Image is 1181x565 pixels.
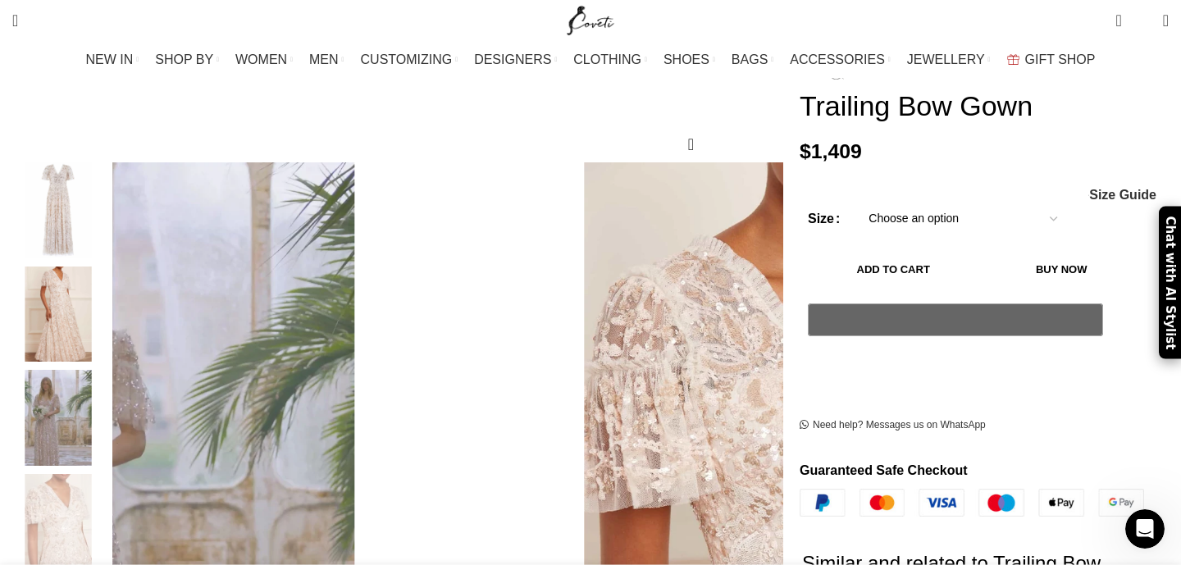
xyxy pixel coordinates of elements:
span: DESIGNERS [474,52,551,67]
a: Site logo [563,12,618,26]
a: GIFT SHOP [1007,43,1096,76]
a: SHOES [663,43,715,76]
span: NEW IN [86,52,134,67]
iframe: Secure express checkout frame [805,345,1106,385]
span: CUSTOMIZING [361,52,453,67]
img: guaranteed-safe-checkout-bordered.j [800,489,1144,517]
a: 0 [1107,4,1129,37]
img: Needle and Thread clothing [8,162,108,258]
img: Needle and Thread dresses [8,370,108,466]
span: 0 [1138,16,1150,29]
span: SHOP BY [155,52,213,67]
a: ACCESSORIES [790,43,891,76]
a: Need help? Messages us on WhatsApp [800,419,986,432]
a: JEWELLERY [907,43,991,76]
a: SHOP BY [155,43,219,76]
span: $ [800,140,811,162]
bdi: 1,409 [800,140,862,162]
a: NEW IN [86,43,139,76]
img: GiftBag [1007,54,1019,65]
a: CUSTOMIZING [361,43,458,76]
div: 2 / 4 [8,267,108,371]
label: Size [808,208,840,230]
span: SHOES [663,52,709,67]
div: 3 / 4 [8,370,108,474]
button: Add to cart [808,253,978,287]
img: Needle and Thread [8,267,108,362]
span: CLOTHING [573,52,641,67]
div: 1 / 4 [8,162,108,267]
a: Size Guide [1088,189,1156,202]
button: Buy now [987,253,1136,287]
a: DESIGNERS [474,43,557,76]
a: BAGS [732,43,773,76]
span: MEN [309,52,339,67]
span: BAGS [732,52,768,67]
h1: Trailing Bow Gown [800,89,1169,123]
div: My Wishlist [1134,4,1151,37]
iframe: Intercom live chat [1125,509,1165,549]
span: JEWELLERY [907,52,985,67]
a: CLOTHING [573,43,647,76]
div: Main navigation [4,43,1177,76]
span: WOMEN [235,52,287,67]
span: 0 [1117,8,1129,21]
button: Pay with GPay [808,303,1103,336]
a: MEN [309,43,344,76]
strong: Guaranteed Safe Checkout [800,463,968,477]
a: Search [4,4,26,37]
span: GIFT SHOP [1025,52,1096,67]
span: ACCESSORIES [790,52,885,67]
a: WOMEN [235,43,293,76]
